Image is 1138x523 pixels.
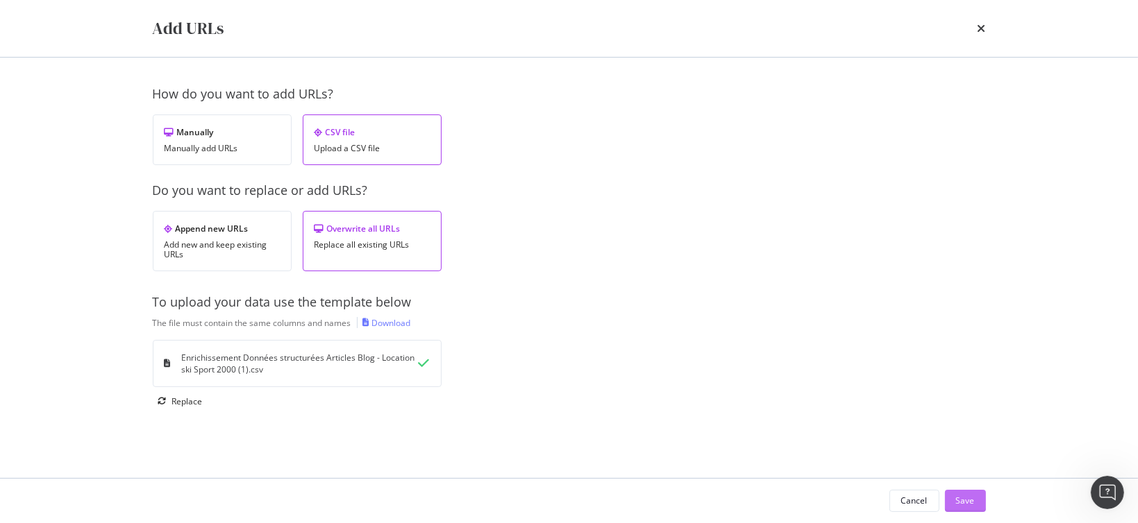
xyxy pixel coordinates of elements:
div: Manually [165,126,280,138]
div: Replace all existing URLs [315,240,430,250]
div: To upload your data use the template below [153,293,986,311]
button: Cancel [889,490,939,512]
div: Add URLs [153,17,224,40]
div: CSV file [315,126,430,138]
div: Overwrite all URLs [315,223,430,234]
a: Download [363,317,411,329]
div: Save [956,495,975,506]
div: times [978,17,986,40]
div: How do you want to add URLs? [153,85,986,103]
div: Enrichissement Données structurées Articles Blog - Location ski Sport 2000 (1).csv [182,352,419,375]
div: Download [372,317,411,329]
iframe: Intercom live chat [1091,476,1124,509]
div: Replace [172,395,203,407]
button: Replace [153,390,203,412]
div: Do you want to replace or add URLs? [153,182,986,200]
div: The file must contain the same columns and names [153,317,351,329]
div: Upload a CSV file [315,144,430,153]
div: Append new URLs [165,223,280,234]
div: Cancel [901,495,928,506]
div: Manually add URLs [165,144,280,153]
div: Add new and keep existing URLs [165,240,280,259]
button: Save [945,490,986,512]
